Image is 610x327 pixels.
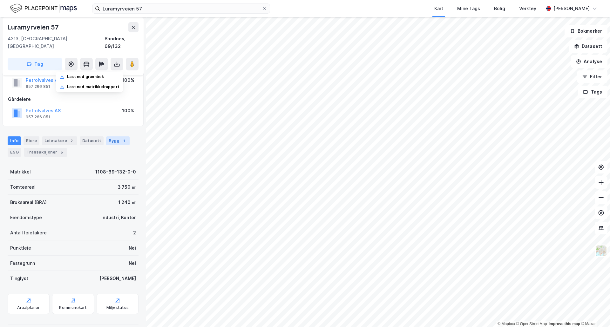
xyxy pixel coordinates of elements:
div: Gårdeiere [8,95,138,103]
button: Datasett [569,40,607,53]
div: Nei [129,259,136,267]
a: OpenStreetMap [516,322,547,326]
div: Sandnes, 69/132 [105,35,139,50]
div: Tomteareal [10,183,36,191]
div: 100% [122,76,134,84]
div: Tinglyst [10,275,28,282]
div: 2 [68,138,75,144]
div: Info [8,136,21,145]
input: Søk på adresse, matrikkel, gårdeiere, leietakere eller personer [100,4,262,13]
div: Matrikkel [10,168,31,176]
button: Filter [577,70,607,83]
a: Improve this map [549,322,580,326]
div: 1 [121,138,127,144]
iframe: Chat Widget [578,297,610,327]
img: Z [595,245,607,257]
div: Bolig [494,5,505,12]
div: Kommunekart [59,305,87,310]
div: Datasett [80,136,104,145]
div: Mine Tags [457,5,480,12]
div: [PERSON_NAME] [553,5,590,12]
div: Leietakere [42,136,77,145]
div: Arealplaner [17,305,40,310]
div: Miljøstatus [106,305,129,310]
div: 2 [133,229,136,237]
div: 4313, [GEOGRAPHIC_DATA], [GEOGRAPHIC_DATA] [8,35,105,50]
img: logo.f888ab2527a4732fd821a326f86c7f29.svg [10,3,77,14]
div: [PERSON_NAME] [99,275,136,282]
div: Festegrunn [10,259,35,267]
div: 1 240 ㎡ [118,199,136,206]
div: Eiendomstype [10,214,42,221]
button: Tags [578,86,607,98]
div: Luramyrveien 57 [8,22,60,32]
div: 1108-69-132-0-0 [95,168,136,176]
div: Bygg [106,136,130,145]
div: Nei [129,244,136,252]
button: Analyse [571,55,607,68]
div: Industri, Kontor [101,214,136,221]
div: Last ned grunnbok [67,74,104,79]
div: 957 266 851 [26,114,50,120]
div: Kontrollprogram for chat [578,297,610,327]
button: Bokmerker [565,25,607,37]
div: Verktøy [519,5,536,12]
div: Punktleie [10,244,31,252]
div: Antall leietakere [10,229,47,237]
div: ESG [8,148,21,157]
button: Tag [8,58,62,70]
div: 3 750 ㎡ [118,183,136,191]
div: Bruksareal (BRA) [10,199,47,206]
div: Eiere [24,136,39,145]
a: Mapbox [498,322,515,326]
div: Kart [434,5,443,12]
div: Last ned matrikkelrapport [67,84,119,89]
div: 957 266 851 [26,84,50,89]
div: 100% [122,107,134,114]
div: 5 [58,149,65,155]
div: Transaksjoner [24,148,67,157]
